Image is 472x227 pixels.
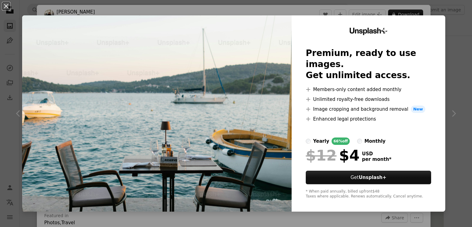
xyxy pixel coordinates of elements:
[332,137,350,145] div: 66% off
[357,139,362,144] input: monthly
[306,115,431,123] li: Enhanced legal protections
[306,139,311,144] input: yearly66%off
[306,147,360,163] div: $4
[364,137,386,145] div: monthly
[306,171,431,184] button: GetUnsplash+
[306,86,431,93] li: Members-only content added monthly
[313,137,329,145] div: yearly
[306,106,431,113] li: Image cropping and background removal
[306,96,431,103] li: Unlimited royalty-free downloads
[362,157,391,162] span: per month *
[411,106,426,113] span: New
[362,151,391,157] span: USD
[306,147,336,163] span: $12
[359,175,386,180] strong: Unsplash+
[306,189,431,199] div: * When paid annually, billed upfront $48 Taxes where applicable. Renews automatically. Cancel any...
[306,48,431,81] h2: Premium, ready to use images. Get unlimited access.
